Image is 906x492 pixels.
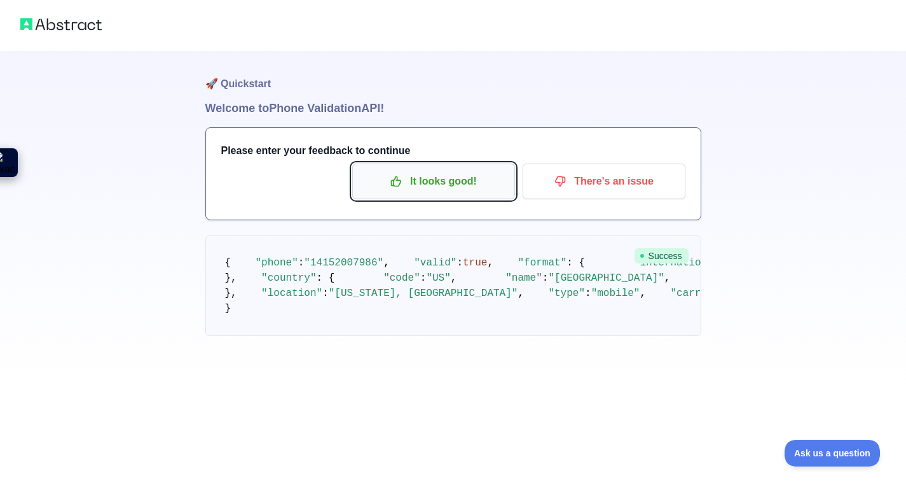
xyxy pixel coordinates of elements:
[362,171,505,192] p: It looks good!
[505,272,542,284] span: "name"
[298,257,305,269] span: :
[548,288,585,299] span: "type"
[463,257,487,269] span: true
[542,272,549,284] span: :
[261,272,316,284] span: "country"
[329,288,518,299] span: "[US_STATE], [GEOGRAPHIC_DATA]"
[352,164,515,199] button: It looks good!
[585,288,591,299] span: :
[487,257,493,269] span: ,
[221,143,685,158] h3: Please enter your feedback to continue
[261,288,322,299] span: "location"
[523,164,685,199] button: There's an issue
[205,99,701,117] h1: Welcome to Phone Validation API!
[317,272,335,284] span: : {
[426,272,450,284] span: "US"
[566,257,585,269] span: : {
[414,257,456,269] span: "valid"
[548,272,664,284] span: "[GEOGRAPHIC_DATA]"
[322,288,329,299] span: :
[664,272,671,284] span: ,
[225,257,231,269] span: {
[256,257,298,269] span: "phone"
[670,288,725,299] span: "carrier"
[518,257,566,269] span: "format"
[591,288,640,299] span: "mobile"
[456,257,463,269] span: :
[640,288,646,299] span: ,
[304,257,383,269] span: "14152007986"
[383,257,390,269] span: ,
[785,440,881,467] iframe: Toggle Customer Support
[518,288,524,299] span: ,
[205,51,701,99] h1: 🚀 Quickstart
[420,272,427,284] span: :
[451,272,457,284] span: ,
[20,15,102,33] img: Abstract logo
[532,171,676,192] p: There's an issue
[634,257,725,269] span: "international"
[383,272,420,284] span: "code"
[635,248,689,264] span: Success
